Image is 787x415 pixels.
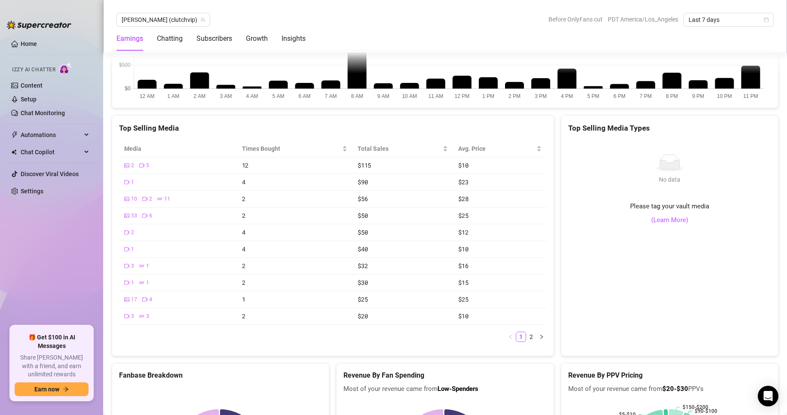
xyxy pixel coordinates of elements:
a: Settings [21,188,43,195]
div: No data [656,175,683,184]
span: Times Bought [242,144,341,153]
th: Total Sales [352,140,453,157]
button: right [536,332,547,342]
div: Earnings [116,34,143,44]
div: Insights [282,34,306,44]
span: $20 [358,312,367,320]
a: Setup [21,96,37,103]
span: Chat Copilot [21,145,82,159]
a: 1 [516,332,526,342]
b: Low-Spenders [438,385,478,393]
span: $50 [358,228,367,236]
button: left [505,332,516,342]
span: video-camera [124,314,129,319]
span: 2 [242,312,245,320]
span: 1 [131,279,134,287]
span: $56 [358,195,367,203]
span: gif [139,280,144,285]
img: AI Chatter [59,62,72,75]
a: Home [21,40,37,47]
span: Total Sales [358,144,441,153]
span: 6 [149,212,152,220]
span: 2 [242,195,245,203]
span: 10 [131,195,137,203]
text: $90-$100 [695,408,718,414]
span: 11 [164,195,170,203]
span: thunderbolt [11,131,18,138]
span: $23 [458,178,468,186]
span: Most of your revenue came from [343,384,546,394]
span: video-camera [142,196,147,201]
span: picture [124,163,129,168]
span: 1 [131,245,134,253]
h5: Revenue By PPV Pricing [568,370,771,381]
span: picture [124,196,129,201]
h5: Fanbase Breakdown [119,370,322,381]
span: 5 [146,162,149,170]
span: video-camera [124,280,129,285]
span: 53 [131,212,137,220]
span: Izzy AI Chatter [12,66,55,74]
span: Automations [21,128,82,142]
span: $30 [358,278,367,287]
text: $150-$200 [683,404,708,410]
span: 4 [242,228,245,236]
span: $115 [358,161,371,169]
a: 2 [527,332,536,342]
span: $10 [458,161,468,169]
span: 1 [131,178,134,186]
span: Earn now [34,386,59,393]
span: $28 [458,195,468,203]
span: video-camera [124,247,129,252]
span: Share [PERSON_NAME] with a friend, and earn unlimited rewards [15,354,89,379]
span: 2 [242,278,245,287]
span: CARMELA (clutchvip) [122,13,205,26]
span: video-camera [142,297,147,302]
span: right [539,334,544,339]
a: Discover Viral Videos [21,171,79,177]
div: Subscribers [196,34,232,44]
li: Previous Page [505,332,516,342]
span: video-camera [142,213,147,218]
span: $25 [358,295,367,303]
span: $40 [358,245,367,253]
th: Media [119,140,237,157]
span: $90 [358,178,367,186]
a: (Learn More) [651,215,688,226]
span: left [508,334,513,339]
span: 3 [146,312,149,320]
span: team [200,17,205,22]
th: Avg. Price [453,140,546,157]
span: gif [157,196,162,201]
span: $25 [458,295,468,303]
span: arrow-right [63,386,69,392]
div: Chatting [157,34,183,44]
img: logo-BBDzfeDw.svg [7,21,71,29]
span: 12 [242,161,248,169]
span: picture [124,297,129,302]
span: video-camera [124,180,129,185]
span: 🎁 Get $100 in AI Messages [15,333,89,350]
a: Content [21,82,43,89]
span: Most of your revenue came from PPVs [568,384,771,394]
span: video-camera [139,163,144,168]
span: 2 [149,195,152,203]
li: Next Page [536,332,547,342]
button: Earn nowarrow-right [15,382,89,396]
span: video-camera [124,230,129,235]
span: calendar [764,17,769,22]
li: 2 [526,332,536,342]
b: $20-$30 [662,385,688,393]
span: Avg. Price [458,144,534,153]
span: 4 [242,245,245,253]
span: gif [139,314,144,319]
span: $16 [458,262,468,270]
span: 2 [242,211,245,220]
span: 2 [131,162,134,170]
span: 3 [131,312,134,320]
span: Last 7 days [689,13,769,26]
span: 1 [146,262,149,270]
th: Times Bought [237,140,353,157]
span: $15 [458,278,468,287]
